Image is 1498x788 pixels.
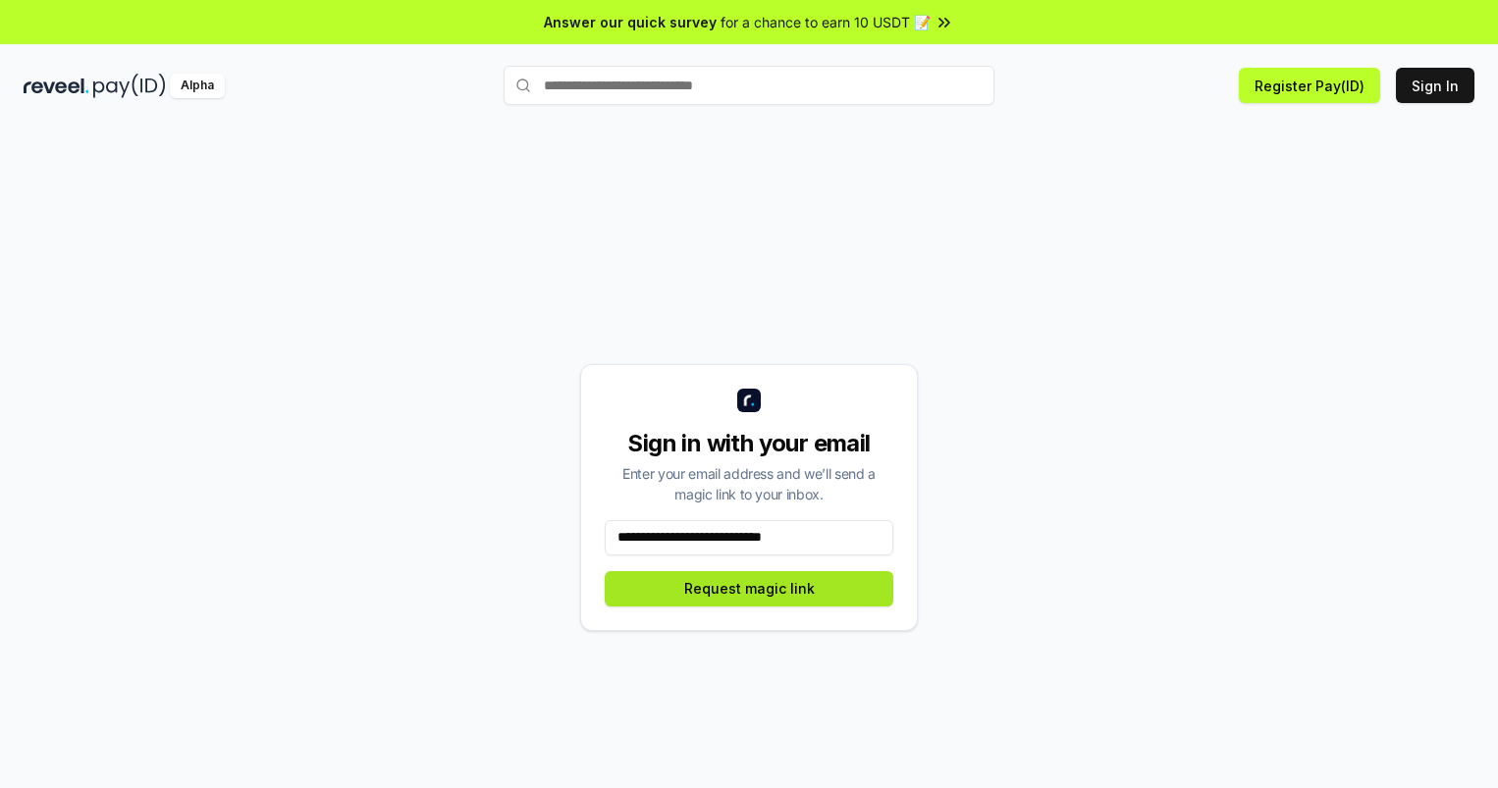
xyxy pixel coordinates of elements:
div: Alpha [170,74,225,98]
span: for a chance to earn 10 USDT 📝 [721,12,931,32]
button: Register Pay(ID) [1239,68,1380,103]
span: Answer our quick survey [544,12,717,32]
img: pay_id [93,74,166,98]
div: Enter your email address and we’ll send a magic link to your inbox. [605,463,893,504]
button: Sign In [1396,68,1474,103]
img: logo_small [737,389,761,412]
button: Request magic link [605,571,893,606]
img: reveel_dark [24,74,89,98]
div: Sign in with your email [605,428,893,459]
